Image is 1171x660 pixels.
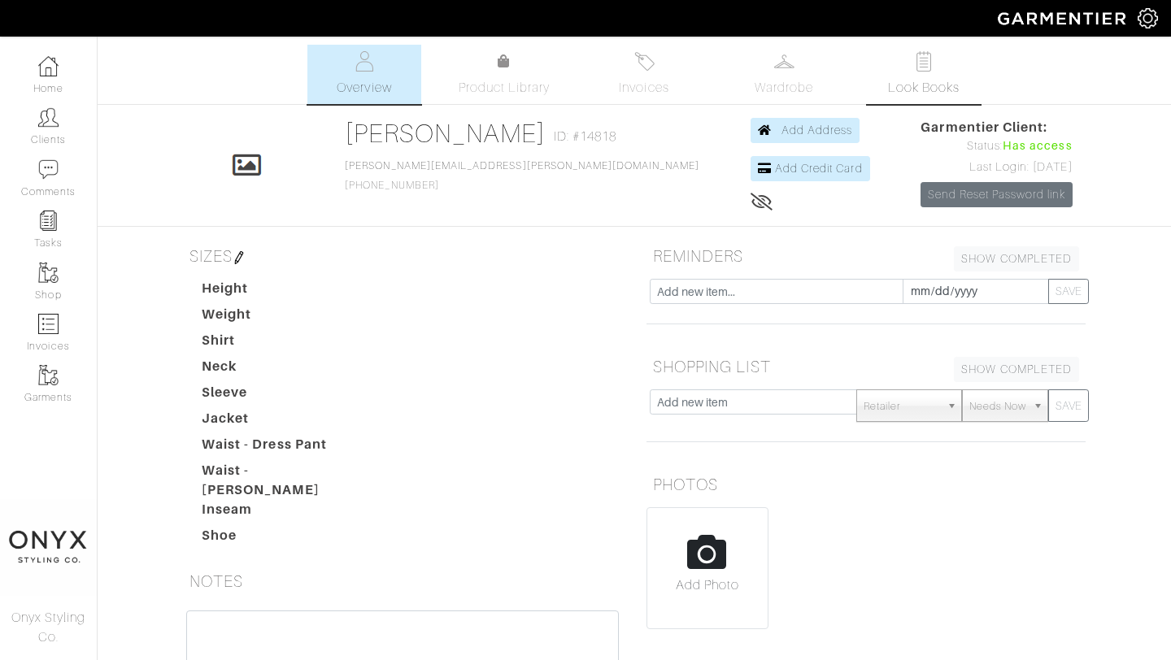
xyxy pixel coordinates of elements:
[345,160,699,172] a: [PERSON_NAME][EMAIL_ADDRESS][PERSON_NAME][DOMAIN_NAME]
[38,107,59,128] img: clients-icon-6bae9207a08558b7cb47a8932f037763ab4055f8c8b6bfacd5dc20c3e0201464.png
[38,56,59,76] img: dashboard-icon-dbcd8f5a0b271acd01030246c82b418ddd0df26cd7fceb0bd07c9910d44c42f6.png
[954,246,1079,271] a: SHOW COMPLETED
[888,78,960,98] span: Look Books
[189,526,375,552] dt: Shoe
[775,162,863,175] span: Add Credit Card
[233,251,246,264] img: pen-cf24a1663064a2ec1b9c1bd2387e9de7a2fa800b781884d57f21acf72779bad2.png
[38,211,59,231] img: reminder-icon-8004d30b9f0a5d33ae49ab947aed9ed385cf756f9e5892f1edd6e32f2345188e.png
[38,263,59,283] img: garments-icon-b7da505a4dc4fd61783c78ac3ca0ef83fa9d6f193b1c9dc38574b1d14d53ca28.png
[459,78,551,98] span: Product Library
[189,500,375,526] dt: Inseam
[1138,8,1158,28] img: gear-icon-white-bd11855cb880d31180b6d7d6211b90ccbf57a29d726f0c71d8c61bd08dd39cc2.png
[337,78,391,98] span: Overview
[1003,137,1073,155] span: Has access
[1048,389,1089,422] button: SAVE
[189,305,375,331] dt: Weight
[447,52,561,98] a: Product Library
[183,565,622,597] h5: NOTES
[554,127,617,146] span: ID: #14818
[774,51,794,72] img: wardrobe-487a4870c1b7c33e795ec22d11cfc2ed9d08956e64fb3008fe2437562e282088.svg
[307,45,421,104] a: Overview
[921,158,1072,176] div: Last Login: [DATE]
[646,240,1086,272] h5: REMINDERS
[355,51,375,72] img: basicinfo-40fd8af6dae0f16599ec9e87c0ef1c0a1fdea2edbe929e3d69a839185d80c458.svg
[345,119,546,148] a: [PERSON_NAME]
[189,357,375,383] dt: Neck
[189,279,375,305] dt: Height
[914,51,934,72] img: todo-9ac3debb85659649dc8f770b8b6100bb5dab4b48dedcbae339e5042a72dfd3cc.svg
[921,137,1072,155] div: Status:
[1048,279,1089,304] button: SAVE
[650,389,857,415] input: Add new item
[38,159,59,180] img: comment-icon-a0a6a9ef722e966f86d9cbdc48e553b5cf19dbc54f86b18d962a5391bc8f6eb6.png
[38,365,59,385] img: garments-icon-b7da505a4dc4fd61783c78ac3ca0ef83fa9d6f193b1c9dc38574b1d14d53ca28.png
[183,240,622,272] h5: SIZES
[189,409,375,435] dt: Jacket
[11,610,86,645] span: Onyx Styling Co.
[646,468,1086,501] h5: PHOTOS
[189,383,375,409] dt: Sleeve
[189,461,375,500] dt: Waist - [PERSON_NAME]
[650,279,903,304] input: Add new item...
[38,314,59,334] img: orders-icon-0abe47150d42831381b5fb84f609e132dff9fe21cb692f30cb5eec754e2cba89.png
[921,182,1072,207] a: Send Reset Password link
[751,156,870,181] a: Add Credit Card
[587,45,701,104] a: Invoices
[864,390,940,423] span: Retailer
[727,45,841,104] a: Wardrobe
[969,390,1026,423] span: Needs Now
[619,78,668,98] span: Invoices
[781,124,853,137] span: Add Address
[189,331,375,357] dt: Shirt
[189,435,375,461] dt: Waist - Dress Pant
[345,160,699,191] span: [PHONE_NUMBER]
[646,350,1086,383] h5: SHOPPING LIST
[755,78,813,98] span: Wardrobe
[954,357,1079,382] a: SHOW COMPLETED
[634,51,655,72] img: orders-27d20c2124de7fd6de4e0e44c1d41de31381a507db9b33961299e4e07d508b8c.svg
[867,45,981,104] a: Look Books
[921,118,1072,137] span: Garmentier Client:
[751,118,860,143] a: Add Address
[990,4,1138,33] img: garmentier-logo-header-white-b43fb05a5012e4ada735d5af1a66efaba907eab6374d6393d1fbf88cb4ef424d.png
